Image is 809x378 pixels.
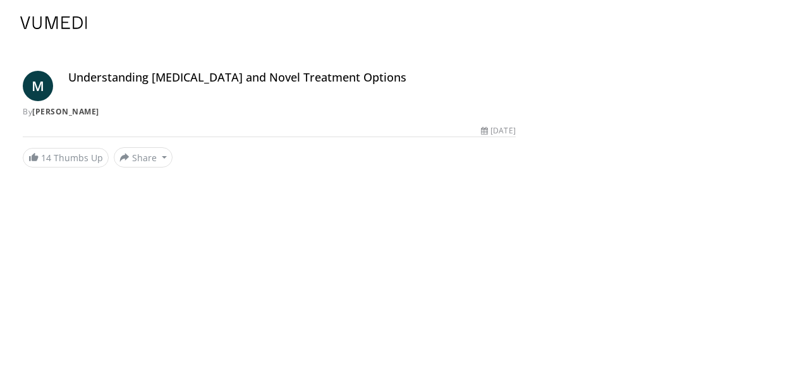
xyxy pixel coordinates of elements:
[32,106,99,117] a: [PERSON_NAME]
[23,71,53,101] a: M
[23,148,109,168] a: 14 Thumbs Up
[20,16,87,29] img: VuMedi Logo
[481,125,515,137] div: [DATE]
[68,71,516,85] h4: Understanding [MEDICAL_DATA] and Novel Treatment Options
[114,147,173,168] button: Share
[41,152,51,164] span: 14
[23,106,516,118] div: By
